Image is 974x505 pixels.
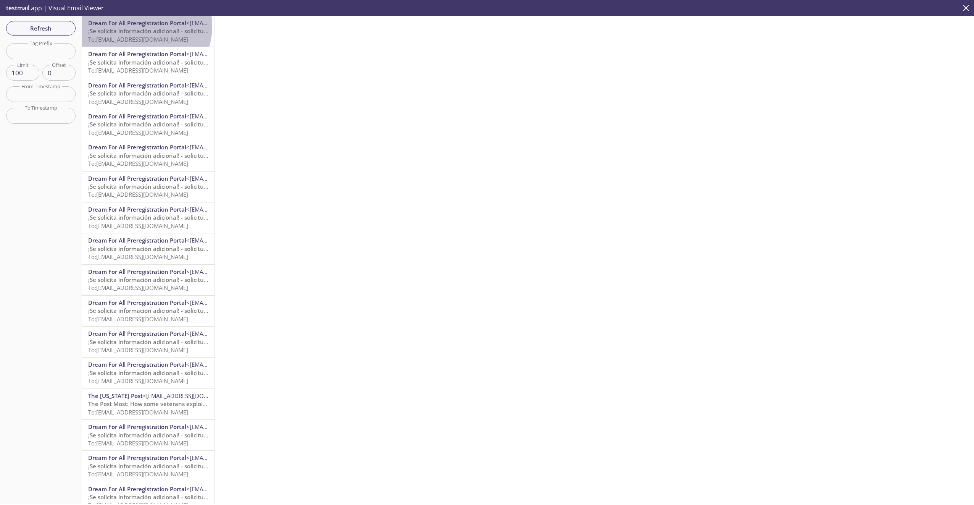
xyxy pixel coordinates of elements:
[186,236,285,244] span: <[EMAIL_ADDRESS][DOMAIN_NAME]>
[82,265,214,295] div: Dream For All Preregistration Portal<[EMAIL_ADDRESS][DOMAIN_NAME]>¡Se solicita información adicio...
[82,420,214,450] div: Dream For All Preregistration Portal<[EMAIL_ADDRESS][DOMAIN_NAME]>¡Se solicita información adicio...
[88,89,237,97] span: ¡Se solicita información adicional! - solicitud de CalHFA
[88,98,188,105] span: To: [EMAIL_ADDRESS][DOMAIN_NAME]
[88,36,188,43] span: To: [EMAIL_ADDRESS][DOMAIN_NAME]
[88,462,237,470] span: ¡Se solicita información adicional! - solicitud de CalHFA
[186,361,285,368] span: <[EMAIL_ADDRESS][DOMAIN_NAME]>
[88,129,188,136] span: To: [EMAIL_ADDRESS][DOMAIN_NAME]
[82,202,214,233] div: Dream For All Preregistration Portal<[EMAIL_ADDRESS][DOMAIN_NAME]>¡Se solicita información adicio...
[88,19,186,27] span: Dream For All Preregistration Portal
[88,276,237,283] span: ¡Se solicita información adicional! - solicitud de CalHFA
[88,112,186,120] span: Dream For All Preregistration Portal
[186,485,285,493] span: <[EMAIL_ADDRESS][DOMAIN_NAME]>
[82,233,214,264] div: Dream For All Preregistration Portal<[EMAIL_ADDRESS][DOMAIN_NAME]>¡Se solicita información adicio...
[88,268,186,275] span: Dream For All Preregistration Portal
[88,439,188,447] span: To: [EMAIL_ADDRESS][DOMAIN_NAME]
[186,19,285,27] span: <[EMAIL_ADDRESS][DOMAIN_NAME]>
[186,175,285,182] span: <[EMAIL_ADDRESS][DOMAIN_NAME]>
[88,183,237,190] span: ¡Se solicita información adicional! - solicitud de CalHFA
[82,327,214,357] div: Dream For All Preregistration Portal<[EMAIL_ADDRESS][DOMAIN_NAME]>¡Se solicita información adicio...
[82,172,214,202] div: Dream For All Preregistration Portal<[EMAIL_ADDRESS][DOMAIN_NAME]>¡Se solicita información adicio...
[82,78,214,109] div: Dream For All Preregistration Portal<[EMAIL_ADDRESS][DOMAIN_NAME]>¡Se solicita información adicio...
[88,369,237,377] span: ¡Se solicita información adicional! - solicitud de CalHFA
[88,236,186,244] span: Dream For All Preregistration Portal
[88,307,237,314] span: ¡Se solicita información adicional! - solicitud de CalHFA
[88,361,186,368] span: Dream For All Preregistration Portal
[186,423,285,431] span: <[EMAIL_ADDRESS][DOMAIN_NAME]>
[88,346,188,354] span: To: [EMAIL_ADDRESS][DOMAIN_NAME]
[88,392,143,400] span: The [US_STATE] Post
[12,23,69,33] span: Refresh
[88,222,188,230] span: To: [EMAIL_ADDRESS][DOMAIN_NAME]
[186,112,285,120] span: <[EMAIL_ADDRESS][DOMAIN_NAME]>
[88,27,237,35] span: ¡Se solicita información adicional! - solicitud de CalHFA
[88,470,188,478] span: To: [EMAIL_ADDRESS][DOMAIN_NAME]
[82,296,214,326] div: Dream For All Preregistration Portal<[EMAIL_ADDRESS][DOMAIN_NAME]>¡Se solicita información adicio...
[143,392,242,400] span: <[EMAIL_ADDRESS][DOMAIN_NAME]>
[88,214,237,221] span: ¡Se solicita información adicional! - solicitud de CalHFA
[186,330,285,337] span: <[EMAIL_ADDRESS][DOMAIN_NAME]>
[6,4,29,12] span: testmail
[186,299,285,306] span: <[EMAIL_ADDRESS][DOMAIN_NAME]>
[82,109,214,140] div: Dream For All Preregistration Portal<[EMAIL_ADDRESS][DOMAIN_NAME]>¡Se solicita información adicio...
[82,358,214,388] div: Dream For All Preregistration Portal<[EMAIL_ADDRESS][DOMAIN_NAME]>¡Se solicita información adicio...
[88,377,188,385] span: To: [EMAIL_ADDRESS][DOMAIN_NAME]
[88,431,237,439] span: ¡Se solicita información adicional! - solicitud de CalHFA
[88,454,186,461] span: Dream For All Preregistration Portal
[88,284,188,291] span: To: [EMAIL_ADDRESS][DOMAIN_NAME]
[88,485,186,493] span: Dream For All Preregistration Portal
[88,245,237,252] span: ¡Se solicita información adicional! - solicitud de CalHFA
[88,253,188,261] span: To: [EMAIL_ADDRESS][DOMAIN_NAME]
[88,493,237,501] span: ¡Se solicita información adicional! - solicitud de CalHFA
[186,50,285,58] span: <[EMAIL_ADDRESS][DOMAIN_NAME]>
[88,120,237,128] span: ¡Se solicita información adicional! - solicitud de CalHFA
[186,143,285,151] span: <[EMAIL_ADDRESS][DOMAIN_NAME]>
[82,451,214,481] div: Dream For All Preregistration Portal<[EMAIL_ADDRESS][DOMAIN_NAME]>¡Se solicita información adicio...
[88,191,188,198] span: To: [EMAIL_ADDRESS][DOMAIN_NAME]
[186,81,285,89] span: <[EMAIL_ADDRESS][DOMAIN_NAME]>
[186,454,285,461] span: <[EMAIL_ADDRESS][DOMAIN_NAME]>
[88,152,237,159] span: ¡Se solicita información adicional! - solicitud de CalHFA
[88,338,237,346] span: ¡Se solicita información adicional! - solicitud de CalHFA
[186,268,285,275] span: <[EMAIL_ADDRESS][DOMAIN_NAME]>
[88,330,186,337] span: Dream For All Preregistration Portal
[82,140,214,171] div: Dream For All Preregistration Portal<[EMAIL_ADDRESS][DOMAIN_NAME]>¡Se solicita información adicio...
[88,315,188,323] span: To: [EMAIL_ADDRESS][DOMAIN_NAME]
[88,175,186,182] span: Dream For All Preregistration Portal
[88,50,186,58] span: Dream For All Preregistration Portal
[88,66,188,74] span: To: [EMAIL_ADDRESS][DOMAIN_NAME]
[88,58,237,66] span: ¡Se solicita información adicional! - solicitud de CalHFA
[88,423,186,431] span: Dream For All Preregistration Portal
[88,299,186,306] span: Dream For All Preregistration Portal
[88,81,186,89] span: Dream For All Preregistration Portal
[88,408,188,416] span: To: [EMAIL_ADDRESS][DOMAIN_NAME]
[82,16,214,47] div: Dream For All Preregistration Portal<[EMAIL_ADDRESS][DOMAIN_NAME]>¡Se solicita información adicio...
[82,389,214,419] div: The [US_STATE] Post<[EMAIL_ADDRESS][DOMAIN_NAME]>The Post Most: How some veterans exploit $193 bi...
[88,400,326,408] span: The Post Most: How some veterans exploit $193 billion VA program, due to lax controls
[88,206,186,213] span: Dream For All Preregistration Portal
[186,206,285,213] span: <[EMAIL_ADDRESS][DOMAIN_NAME]>
[88,160,188,167] span: To: [EMAIL_ADDRESS][DOMAIN_NAME]
[82,47,214,78] div: Dream For All Preregistration Portal<[EMAIL_ADDRESS][DOMAIN_NAME]>¡Se solicita información adicio...
[6,21,76,36] button: Refresh
[88,143,186,151] span: Dream For All Preregistration Portal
